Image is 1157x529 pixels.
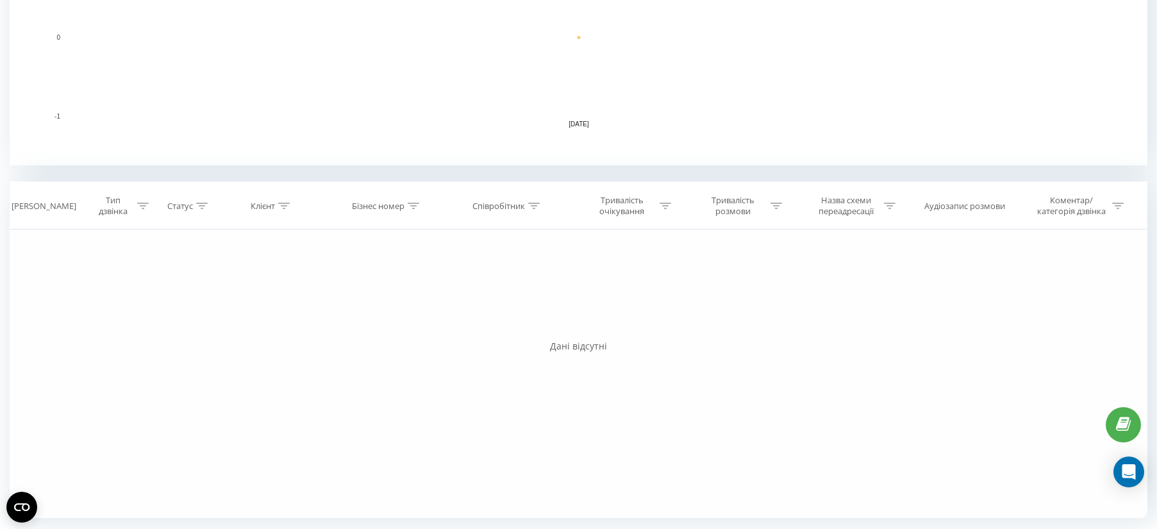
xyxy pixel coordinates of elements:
div: Коментар/категорія дзвінка [1034,195,1109,217]
div: Дані відсутні [10,340,1147,353]
div: Бізнес номер [352,201,404,212]
button: Open CMP widget [6,492,37,523]
div: Тривалість очікування [588,195,656,217]
div: Open Intercom Messenger [1113,457,1144,487]
text: -1 [54,113,60,120]
text: 0 [56,34,60,41]
div: Статус [167,201,193,212]
div: [PERSON_NAME] [12,201,76,212]
text: [DATE] [569,121,589,128]
div: Тривалість розмови [699,195,767,217]
div: Назва схеми переадресації [812,195,881,217]
div: Аудіозапис розмови [924,201,1005,212]
div: Клієнт [251,201,275,212]
div: Тип дзвінка [92,195,134,217]
div: Співробітник [472,201,525,212]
